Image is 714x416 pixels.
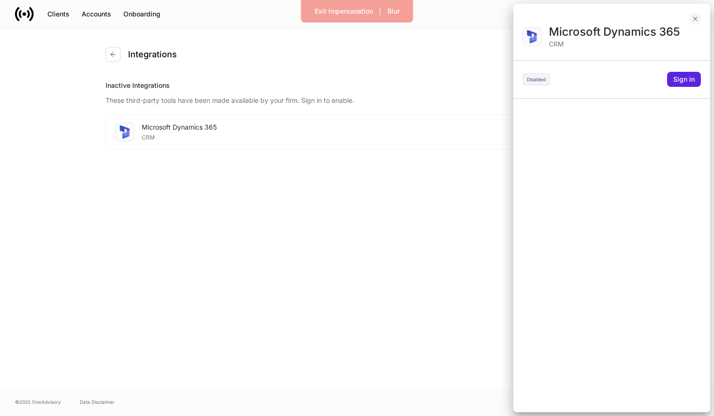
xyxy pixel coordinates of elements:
[315,7,373,16] div: Exit Impersonation
[387,7,400,16] div: Blur
[673,75,695,84] div: Sign in
[667,72,701,87] button: Sign in
[549,39,701,49] div: CRM
[523,73,550,85] div: Disabled
[549,24,701,39] div: Microsoft Dynamics 365
[524,29,539,44] img: sIOyOZvWb5kUEAwh5D03bPzsWHrUXBSdsWHDhg8Ma8+nBQBvlija69eFAv+snJUCyn8AqO+ElBnIpgMAAAAASUVORK5CYII=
